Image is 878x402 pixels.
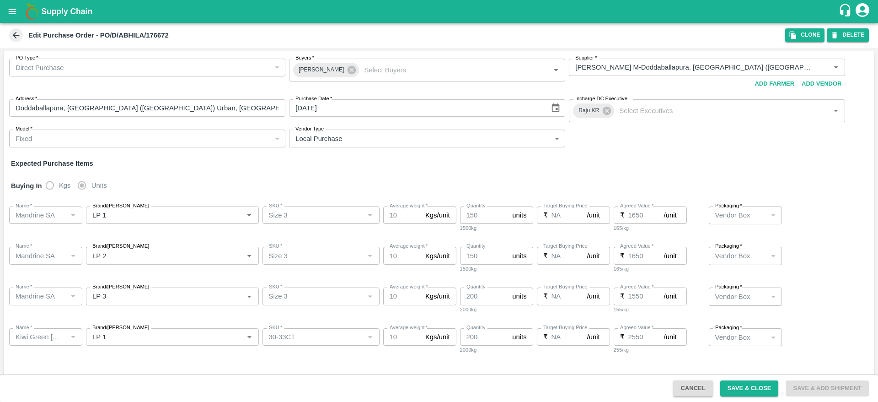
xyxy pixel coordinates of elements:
label: Packaging [715,324,742,331]
button: Open [243,331,255,343]
label: Buyers [295,54,314,62]
p: /unit [587,332,600,342]
p: Kgs/unit [425,332,450,342]
div: 2000kg [460,305,533,314]
div: account of current user [854,2,871,21]
button: Open [830,61,842,73]
p: Local Purchase [295,134,342,144]
input: 0.0 [551,206,587,224]
label: Brand/[PERSON_NAME] [92,243,149,250]
input: 0.0 [628,206,664,224]
button: Open [550,64,562,76]
label: PO Type [16,54,38,62]
label: Target Buying Price [543,243,588,250]
p: ₹ [543,210,548,220]
strong: Expected Purchase Items [11,160,93,167]
input: 0.0 [551,328,587,346]
p: /unit [587,291,600,301]
input: 0.0 [628,247,664,264]
p: ₹ [620,332,625,342]
p: Vendor Box [715,210,750,220]
label: SKU [269,324,282,331]
label: Average weight [390,243,428,250]
input: Create Brand/Marka [89,290,229,302]
input: 0.0 [383,288,422,305]
button: Open [830,105,842,117]
button: Add Vendor [798,76,845,92]
p: Vendor Box [715,292,750,302]
input: 0.0 [460,328,509,346]
label: Address [16,95,37,103]
p: Direct Purchase [16,63,64,73]
label: Name [16,324,32,331]
p: units [512,332,526,342]
label: Brand/[PERSON_NAME] [92,202,149,210]
label: Average weight [390,324,428,331]
div: buying_in [46,176,114,195]
input: SKU [265,290,362,302]
b: Edit Purchase Order - PO/D/ABHILA/176672 [28,32,169,39]
input: Select Executives [616,105,815,117]
label: Target Buying Price [543,324,588,331]
label: SKU [269,202,282,210]
input: SKU [265,331,362,343]
div: 255/kg [614,346,705,354]
p: units [512,291,526,301]
p: units [512,210,526,220]
label: Agreed Value [620,202,653,210]
p: /unit [587,251,600,261]
input: 0.0 [460,206,509,224]
p: /unit [587,210,600,220]
span: [PERSON_NAME] [293,65,349,75]
label: SKU [269,283,282,291]
button: Clone [785,28,824,42]
label: Quantity [466,243,485,250]
p: Vendor Box [715,251,750,261]
button: DELETE [827,28,869,42]
p: /unit [664,210,677,220]
h6: Buying In [7,176,46,196]
label: Model [16,125,32,133]
label: SKU [269,243,282,250]
input: Name [12,209,64,221]
button: open drawer [2,1,23,22]
div: 1500kg [460,265,533,273]
p: ₹ [543,291,548,301]
input: 0.0 [628,328,664,346]
input: Create Brand/Marka [89,209,229,221]
p: Kgs/unit [425,251,450,261]
label: Purchase Date [295,95,332,103]
div: 2000kg [460,346,533,354]
input: Address [9,99,285,117]
input: 0.0 [551,247,587,264]
button: Open [243,209,255,221]
input: 0.0 [460,247,509,264]
p: Fixed [16,134,32,144]
input: 0.0 [628,288,664,305]
input: Select Buyers [360,64,535,76]
input: Name [12,250,64,261]
input: SKU [265,209,362,221]
label: Incharge DC Executive [575,95,627,103]
p: units [512,251,526,261]
p: ₹ [543,251,548,261]
button: Open [243,250,255,262]
label: Brand/[PERSON_NAME] [92,283,149,291]
label: Agreed Value [620,243,653,250]
p: ₹ [620,291,625,301]
div: 155/kg [614,305,705,314]
label: Supplier [575,54,597,62]
label: Target Buying Price [543,202,588,210]
label: Name [16,283,32,291]
label: Agreed Value [620,283,653,291]
img: logo [23,2,41,21]
p: /unit [664,251,677,261]
button: Cancel [673,380,712,397]
input: Select Supplier [572,61,815,73]
label: Name [16,202,32,210]
p: Kgs/unit [425,210,450,220]
input: 0.0 [383,247,422,264]
a: Supply Chain [41,5,838,18]
label: Packaging [715,243,742,250]
span: Units [91,180,107,190]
